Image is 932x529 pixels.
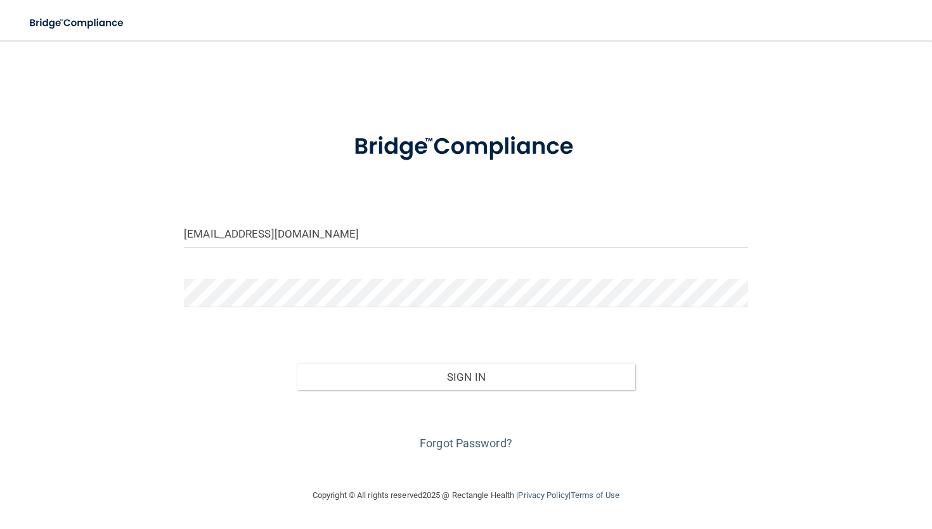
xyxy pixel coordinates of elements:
div: Copyright © All rights reserved 2025 @ Rectangle Health | | [235,475,697,516]
button: Sign In [297,363,635,391]
img: bridge_compliance_login_screen.278c3ca4.svg [19,10,136,36]
a: Forgot Password? [420,437,512,450]
input: Email [184,219,748,248]
a: Terms of Use [571,490,619,500]
img: bridge_compliance_login_screen.278c3ca4.svg [330,117,602,177]
a: Privacy Policy [518,490,568,500]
